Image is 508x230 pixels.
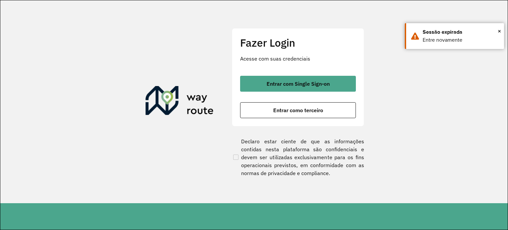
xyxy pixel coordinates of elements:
button: button [240,102,356,118]
img: Roteirizador AmbevTech [146,86,214,118]
span: × [498,26,501,36]
button: Close [498,26,501,36]
p: Acesse com suas credenciais [240,55,356,63]
h2: Fazer Login [240,36,356,49]
span: Entrar com Single Sign-on [267,81,330,86]
div: Entre novamente [423,36,499,44]
label: Declaro estar ciente de que as informações contidas nesta plataforma são confidenciais e devem se... [232,137,364,177]
div: Sessão expirada [423,28,499,36]
button: button [240,76,356,92]
span: Entrar como terceiro [273,108,323,113]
